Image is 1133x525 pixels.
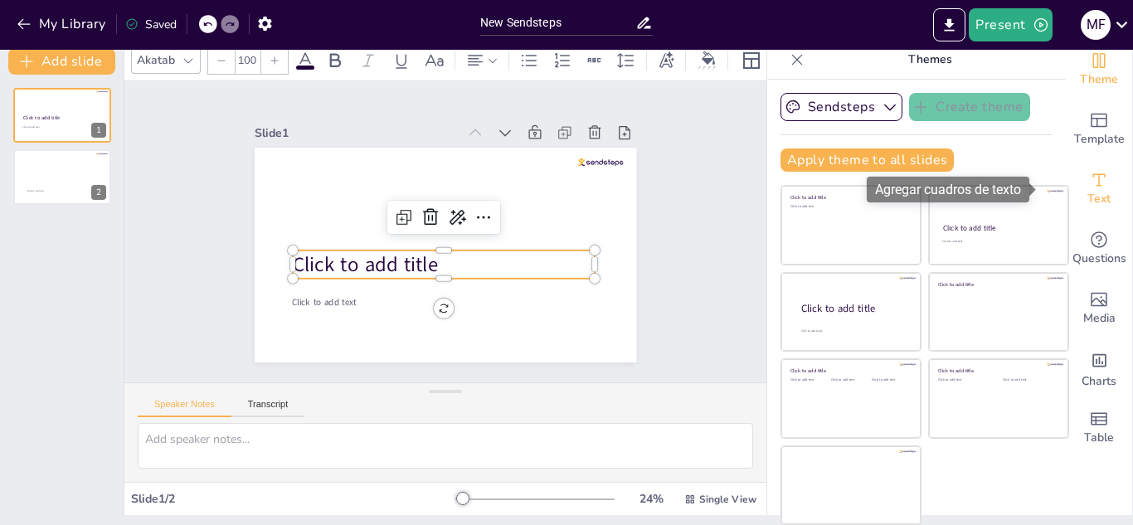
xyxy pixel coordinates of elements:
[12,11,113,37] button: My Library
[831,378,868,382] div: Click to add text
[27,189,44,192] span: Click to add text
[790,205,909,209] div: Click to add text
[790,367,909,374] div: Click to add title
[1066,338,1132,398] div: Add charts and graphs
[13,88,111,143] div: 1
[1082,372,1116,391] span: Charts
[91,185,106,200] div: 2
[1066,40,1132,100] div: Change the overall theme
[942,240,1053,244] div: Click to add text
[875,182,1021,197] font: Agregar cuadros de texto
[790,378,828,382] div: Click to add text
[943,223,1053,233] div: Click to add title
[938,280,1057,287] div: Click to add title
[938,378,990,382] div: Click to add text
[801,329,906,333] div: Click to add body
[125,17,177,32] div: Saved
[22,126,39,129] span: Click to add text
[274,228,338,265] span: Click to add text
[969,8,1052,41] button: Present
[1072,250,1126,268] span: Questions
[1081,8,1111,41] button: m f
[134,49,178,71] div: Akatab
[1087,190,1111,208] span: Text
[287,187,430,270] span: Click to add title
[1066,398,1132,458] div: Add a table
[138,399,231,417] button: Speaker Notes
[1003,378,1055,382] div: Click to add text
[1074,130,1125,148] span: Template
[1066,100,1132,159] div: Add ready made slides
[1083,309,1116,328] span: Media
[699,493,756,506] span: Single View
[1081,10,1111,40] div: m f
[131,491,455,507] div: Slide 1 / 2
[933,8,965,41] button: Export to PowerPoint
[1066,219,1132,279] div: Get real-time input from your audience
[909,93,1030,121] button: Create theme
[231,399,305,417] button: Transcript
[1084,429,1114,447] span: Table
[23,114,61,121] span: Click to add title
[480,11,635,35] input: Insert title
[738,47,765,74] div: Layout
[938,367,1057,374] div: Click to add title
[780,148,954,172] button: Apply theme to all slides
[810,40,1049,80] p: Themes
[654,47,678,74] div: Text effects
[801,302,907,316] div: Click to add title
[872,378,909,382] div: Click to add text
[1080,70,1118,89] span: Theme
[1066,279,1132,338] div: Add images, graphics, shapes or video
[780,93,902,121] button: Sendsteps
[790,194,909,201] div: Click to add title
[91,123,106,138] div: 1
[13,149,111,204] div: 2
[631,491,671,507] div: 24 %
[8,48,115,75] button: Add slide
[696,51,721,69] div: Background color
[1066,159,1132,219] div: Add text boxes
[308,56,499,153] div: Slide 1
